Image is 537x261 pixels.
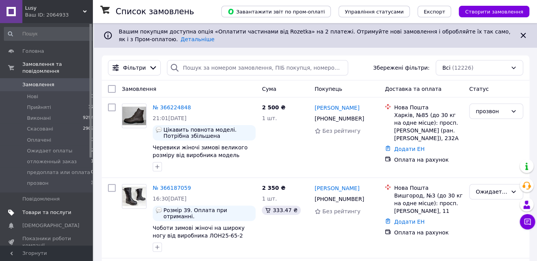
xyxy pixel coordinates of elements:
span: 2 [91,147,94,154]
span: 2909 [83,125,94,132]
span: Цікавить повнота моделі. Потрібна збільшена ("кісточка"). [163,127,253,139]
span: Скасовані [27,125,53,132]
span: Повідомлення [22,196,60,202]
a: Додати ЕН [394,146,424,152]
span: Управління статусами [345,9,404,15]
div: Харків, №85 (до 30 кг на одне місце): просп. [PERSON_NAME] (ран. [PERSON_NAME]), 232А [394,111,463,142]
span: Нові [27,93,38,100]
div: Нова Пошта [394,104,463,111]
span: 0 [91,137,94,144]
span: 3 [91,180,94,187]
a: Створити замовлення [451,8,529,14]
span: Всі [442,64,450,72]
button: Завантажити звіт по пром-оплаті [221,6,331,17]
span: Ожидает оплаты [27,147,72,154]
span: Розмір 39. Оплата при отриманні. [163,207,253,219]
img: :speech_balloon: [156,127,162,133]
span: Показники роботи компанії [22,235,71,249]
span: 0 [91,93,94,100]
span: (12226) [452,65,473,71]
span: Оплачені [27,137,51,144]
span: Замовлення та повідомлення [22,61,93,75]
span: Фільтри [123,64,146,72]
a: Детальніше [180,36,214,42]
a: № 366224848 [153,104,191,110]
span: Прийняті [27,104,51,111]
span: 2 500 ₴ [262,104,285,110]
button: Експорт [417,6,451,17]
a: № 366187059 [153,185,191,191]
span: 9294 [83,115,94,122]
input: Пошук [4,27,94,41]
div: 333.47 ₴ [262,206,300,215]
span: 17 [88,104,94,111]
div: прозвон [476,107,507,115]
a: Фото товару [122,104,146,128]
a: [PERSON_NAME] [315,184,359,192]
span: 0 [91,169,94,176]
span: Створити замовлення [465,9,523,15]
span: Товари та послуги [22,209,71,216]
span: 1 [91,158,94,165]
span: Без рейтингу [322,128,360,134]
span: Статус [469,86,489,92]
span: 2 350 ₴ [262,185,285,191]
span: Експорт [424,9,445,15]
button: Управління статусами [338,6,410,17]
div: Оплата на рахунок [394,156,463,164]
span: [PHONE_NUMBER] [315,196,364,202]
span: Завантажити звіт по пром-оплаті [227,8,325,15]
span: Замовлення [122,86,156,92]
span: отложенный заказ [27,158,77,165]
span: Головна [22,48,44,55]
span: Покупець [315,86,342,92]
span: 1 шт. [262,196,277,202]
span: предоплата или оплата [27,169,90,176]
span: [PHONE_NUMBER] [315,115,364,122]
button: Чат з покупцем [520,214,535,229]
span: 1 шт. [262,115,277,121]
img: Фото товару [122,107,146,125]
img: Фото товару [122,187,146,206]
a: Фото товару [122,184,146,209]
span: 21:01[DATE] [153,115,187,121]
span: Вашим покупцям доступна опція «Оплатити частинами від Rozetka» на 2 платежі. Отримуйте нові замов... [119,28,510,42]
div: Ожидает оплаты [476,187,507,196]
div: Оплата на рахунок [394,229,463,236]
h1: Список замовлень [116,7,194,16]
span: Замовлення [22,81,54,88]
div: Ваш ID: 2064933 [25,12,93,18]
img: :speech_balloon: [156,207,162,213]
span: Lusy [25,5,83,12]
div: Нова Пошта [394,184,463,192]
span: [DEMOGRAPHIC_DATA] [22,222,79,229]
span: Виконані [27,115,51,122]
span: прозвон [27,180,49,187]
a: [PERSON_NAME] [315,104,359,112]
a: Черевики жіночі зимові великого розміру від виробника модель БФ25-1110Б [153,144,247,166]
span: Cума [262,86,276,92]
span: Без рейтингу [322,208,360,214]
span: 16:30[DATE] [153,196,187,202]
span: Збережені фільтри: [373,64,429,72]
div: Вишгород, №3 (до 30 кг на одне місце): просп. [PERSON_NAME], 11 [394,192,463,215]
a: Додати ЕН [394,219,424,225]
input: Пошук за номером замовлення, ПІБ покупця, номером телефону, Email, номером накладної [167,60,348,75]
a: Чоботи зимові жіночі на широку ногу від виробника ЛОН25-65-2 [153,225,244,239]
button: Створити замовлення [459,6,529,17]
span: Доставка та оплата [385,86,441,92]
